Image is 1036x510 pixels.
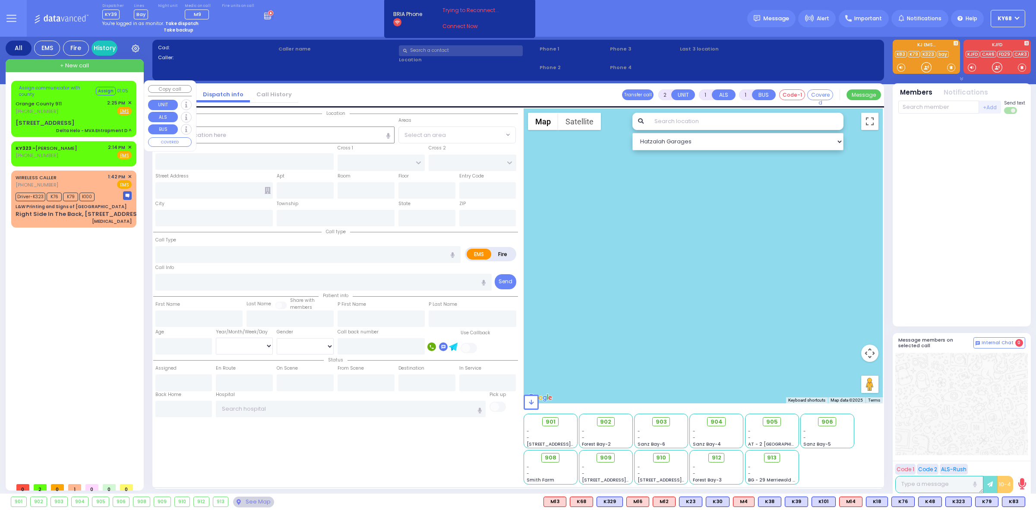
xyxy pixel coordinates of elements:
[785,497,808,507] div: BLS
[817,15,829,22] span: Alert
[600,453,612,462] span: 909
[155,264,174,271] label: Call Info
[866,497,888,507] div: BLS
[467,249,492,260] label: EMS
[758,497,781,507] div: BLS
[155,237,176,244] label: Call Type
[748,464,751,470] span: -
[706,497,730,507] div: BLS
[543,497,566,507] div: M13
[803,441,831,447] span: Sanz Bay-5
[398,173,409,180] label: Floor
[891,497,915,507] div: K76
[34,41,60,56] div: EMS
[733,497,755,507] div: M4
[16,203,126,210] div: L&W Printing and Signs of [GEOGRAPHIC_DATA]
[748,428,751,434] span: -
[898,337,973,348] h5: Message members on selected call
[908,51,920,57] a: K79
[16,152,58,159] span: [PHONE_NUMBER]
[543,497,566,507] div: ALS
[164,27,193,33] strong: Take backup
[758,497,781,507] div: K38
[812,497,836,507] div: BLS
[785,497,808,507] div: K39
[1002,497,1025,507] div: BLS
[975,497,998,507] div: BLS
[527,470,529,477] span: -
[185,3,212,9] label: Medic on call
[991,10,1025,27] button: ky68
[399,56,537,63] label: Location
[997,51,1012,57] a: FD29
[861,113,878,130] button: Toggle fullscreen view
[891,497,915,507] div: BLS
[16,145,77,152] a: [PERSON_NAME]
[216,365,236,372] label: En Route
[937,51,949,57] a: bay
[128,144,132,151] span: ✕
[638,441,665,447] span: Sanz Bay-6
[679,497,702,507] div: BLS
[250,90,298,98] a: Call History
[324,357,347,363] span: Status
[404,131,446,139] span: Select an area
[16,210,144,219] div: Right Side In The Back, [STREET_ADDRESS]
[748,434,751,441] span: -
[944,88,988,98] button: Notifications
[653,497,676,507] div: M12
[216,391,235,398] label: Hospital
[966,15,977,22] span: Help
[338,301,366,308] label: P First Name
[900,88,932,98] button: Members
[622,89,654,100] button: Transfer call
[194,11,201,18] span: M9
[680,45,779,53] label: Last 3 location
[216,329,273,336] div: Year/Month/Week/Day
[545,453,556,462] span: 908
[754,15,760,22] img: message.svg
[16,100,62,107] a: Orange County 911
[570,497,593,507] div: ALS
[322,110,350,117] span: Location
[846,89,881,100] button: Message
[92,218,132,225] div: [MEDICAL_DATA]
[748,470,751,477] span: -
[526,392,554,403] a: Open this area in Google Maps (opens a new window)
[918,497,942,507] div: BLS
[975,497,998,507] div: K79
[866,497,888,507] div: K18
[895,464,916,475] button: Code 1
[748,441,812,447] span: AT - 2 [GEOGRAPHIC_DATA]
[693,477,722,483] span: Forest Bay-3
[671,89,695,100] button: UNIT
[712,453,721,462] span: 912
[1015,339,1023,347] span: 0
[277,365,298,372] label: On Scene
[108,174,125,180] span: 1:42 PM
[638,434,640,441] span: -
[16,119,75,127] div: [STREET_ADDRESS]
[966,51,979,57] a: KJFD
[155,329,164,336] label: Age
[626,497,649,507] div: ALS
[570,497,593,507] div: K68
[982,340,1014,346] span: Internal Chat
[290,304,312,310] span: members
[693,464,695,470] span: -
[812,497,836,507] div: K101
[495,274,516,289] button: Send
[398,117,411,124] label: Areas
[16,484,29,491] span: 0
[839,497,862,507] div: ALS
[60,61,89,70] span: + New call
[398,200,411,207] label: State
[898,101,979,114] input: Search member
[92,41,117,56] a: History
[597,497,623,507] div: K329
[194,497,209,507] div: 912
[766,418,778,426] span: 905
[638,428,640,434] span: -
[338,173,351,180] label: Room
[917,464,938,475] button: Code 2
